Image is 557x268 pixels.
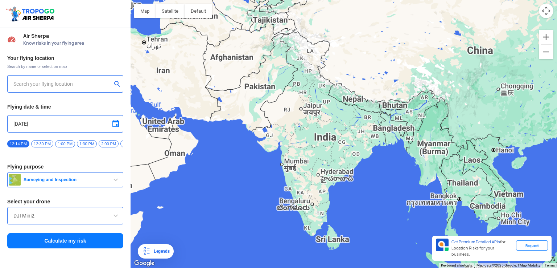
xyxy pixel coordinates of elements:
[539,30,553,44] button: Zoom in
[156,4,185,18] button: Show satellite imagery
[23,40,123,46] span: Know risks in your flying area
[21,177,111,183] span: Surveying and Inspection
[436,239,449,251] img: Premium APIs
[7,199,123,204] h3: Select your drone
[7,164,123,169] h3: Flying purpose
[449,239,516,258] div: for Location Risks for your business.
[134,4,156,18] button: Show street map
[7,64,123,69] span: Search by name or select on map
[516,240,548,251] div: Request
[9,174,21,186] img: survey.png
[132,259,156,268] a: Open this area in Google Maps (opens a new window)
[7,56,123,61] h3: Your flying location
[7,35,16,44] img: Risk Scores
[13,211,117,220] input: Search by name or Brand
[151,247,169,256] div: Legends
[77,140,97,147] span: 1:30 PM
[7,233,123,248] button: Calculate my risk
[5,5,57,22] img: ic_tgdronemaps.svg
[132,259,156,268] img: Google
[539,45,553,59] button: Zoom out
[7,140,29,147] span: 12:14 PM
[99,140,119,147] span: 2:00 PM
[31,140,53,147] span: 12:30 PM
[55,140,75,147] span: 1:00 PM
[539,4,553,18] button: Map camera controls
[7,104,123,109] h3: Flying date & time
[451,239,500,244] span: Get Premium Detailed APIs
[13,119,117,128] input: Select Date
[476,263,540,267] span: Map data ©2025 Google, TMap Mobility
[23,33,123,39] span: Air Sherpa
[120,140,140,147] span: 2:30 PM
[545,263,555,267] a: Terms
[7,172,123,187] button: Surveying and Inspection
[142,247,151,256] img: Legends
[441,263,472,268] button: Keyboard shortcuts
[13,80,112,88] input: Search your flying location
